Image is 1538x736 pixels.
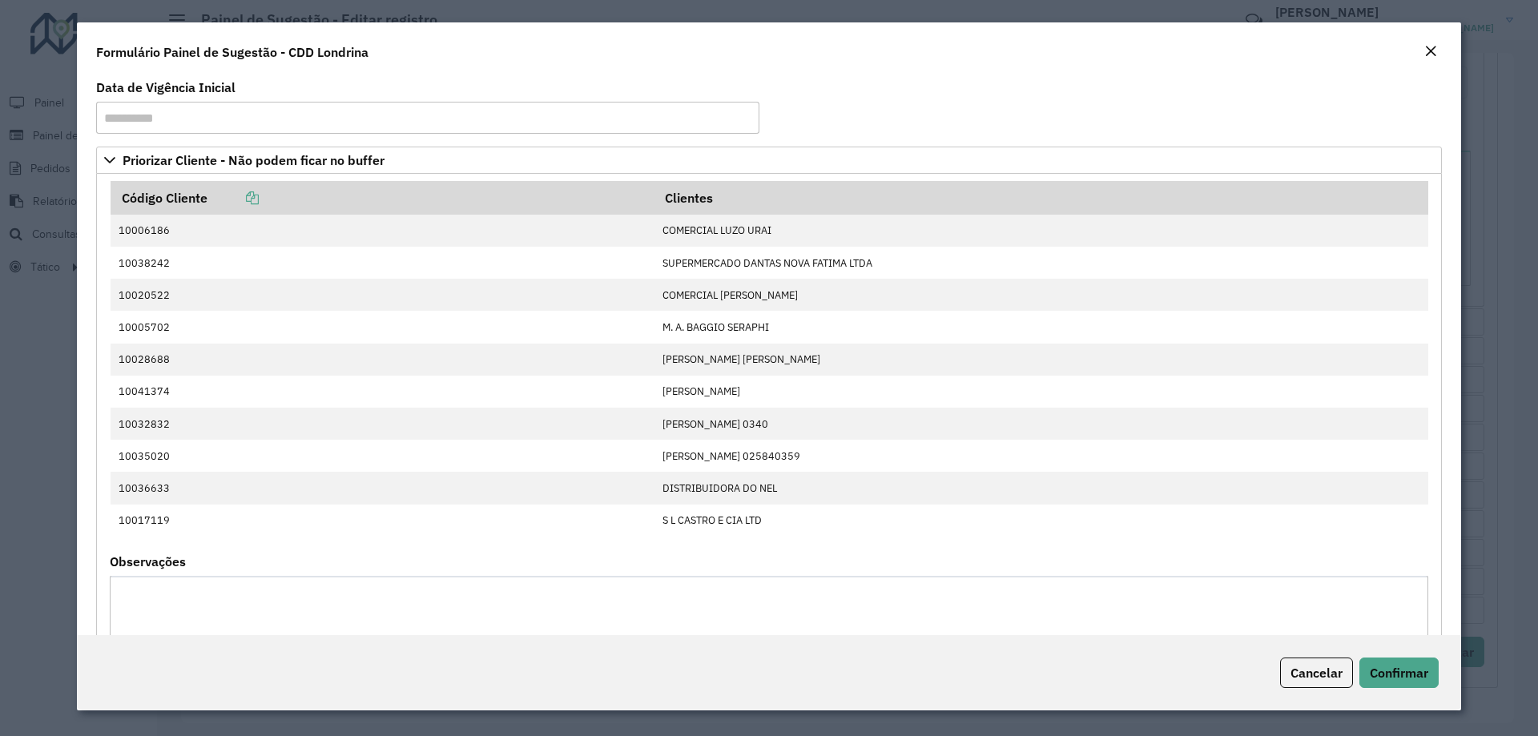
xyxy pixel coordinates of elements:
td: [PERSON_NAME] 025840359 [654,440,1427,472]
td: 10041374 [111,376,654,408]
label: Observações [110,552,186,571]
td: COMERCIAL LUZO URAI [654,215,1427,247]
td: 10032832 [111,408,654,440]
div: Priorizar Cliente - Não podem ficar no buffer [96,174,1442,732]
td: 10036633 [111,472,654,504]
td: SUPERMERCADO DANTAS NOVA FATIMA LTDA [654,247,1427,279]
td: 10006186 [111,215,654,247]
td: M. A. BAGGIO SERAPHI [654,311,1427,343]
td: S L CASTRO E CIA LTD [654,505,1427,537]
td: COMERCIAL [PERSON_NAME] [654,279,1427,311]
span: Cancelar [1290,665,1343,681]
td: 10005702 [111,311,654,343]
span: Priorizar Cliente - Não podem ficar no buffer [123,154,384,167]
td: DISTRIBUIDORA DO NEL [654,472,1427,504]
td: [PERSON_NAME] [654,376,1427,408]
a: Priorizar Cliente - Não podem ficar no buffer [96,147,1442,174]
span: Confirmar [1370,665,1428,681]
td: [PERSON_NAME] 0340 [654,408,1427,440]
td: 10028688 [111,344,654,376]
td: [PERSON_NAME] [PERSON_NAME] [654,344,1427,376]
label: Data de Vigência Inicial [96,78,236,97]
td: 10017119 [111,505,654,537]
th: Código Cliente [111,181,654,215]
td: 10020522 [111,279,654,311]
a: Copiar [207,190,259,206]
button: Cancelar [1280,658,1353,688]
th: Clientes [654,181,1427,215]
button: Close [1419,42,1442,62]
h4: Formulário Painel de Sugestão - CDD Londrina [96,42,368,62]
button: Confirmar [1359,658,1439,688]
td: 10038242 [111,247,654,279]
td: 10035020 [111,440,654,472]
em: Fechar [1424,45,1437,58]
